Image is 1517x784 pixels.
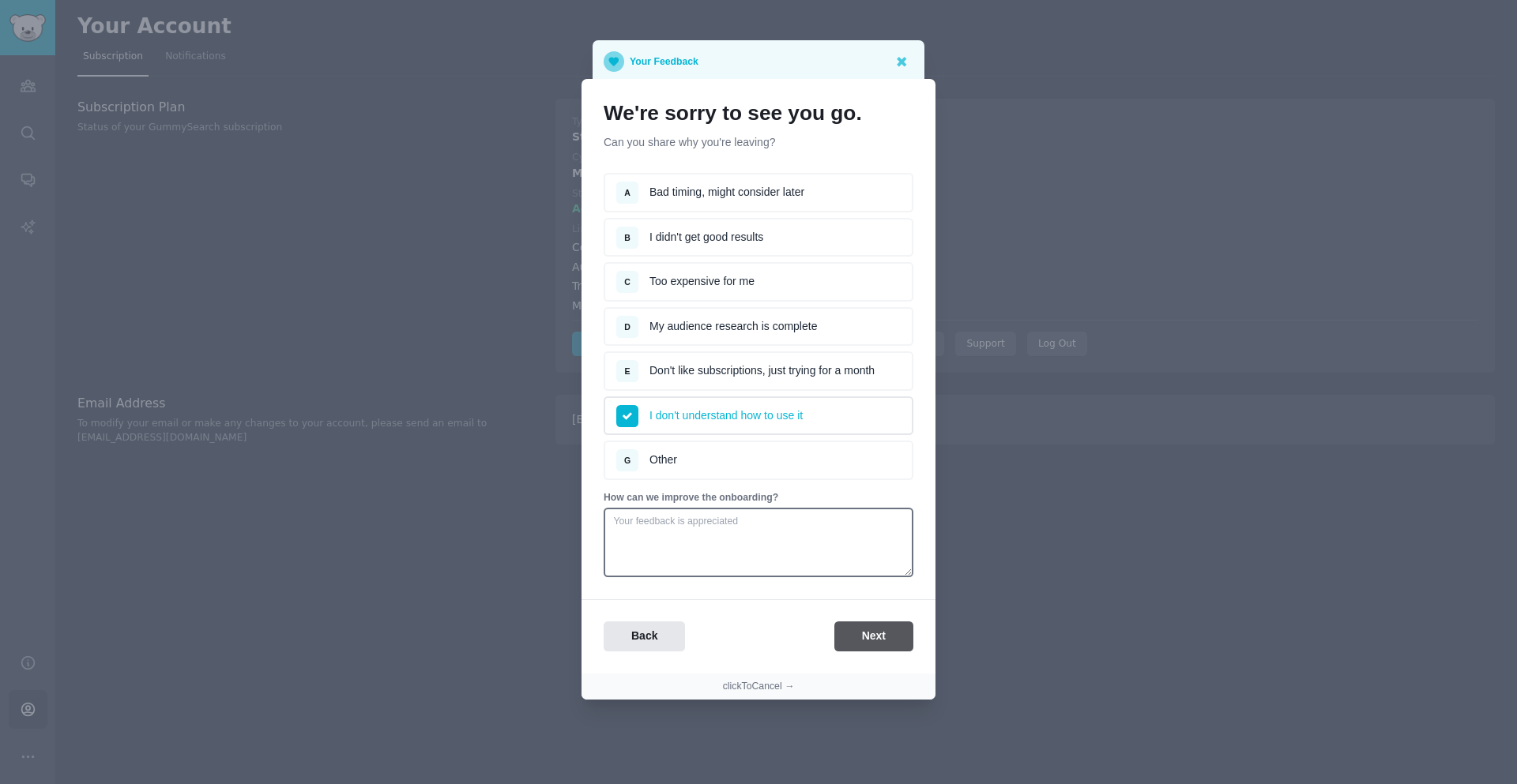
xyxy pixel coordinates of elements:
[834,621,913,652] button: Next
[604,134,913,151] p: Can you share why you're leaving?
[624,366,630,376] span: E
[624,188,631,197] span: A
[624,233,631,242] span: B
[604,101,913,126] h1: We're sorry to see you go.
[604,491,913,505] p: How can we improve the onboarding?
[723,680,795,694] button: clickToCancel →
[624,277,631,287] span: C
[624,322,631,332] span: D
[604,621,685,652] button: Back
[624,456,631,465] span: G
[630,51,698,72] p: Your Feedback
